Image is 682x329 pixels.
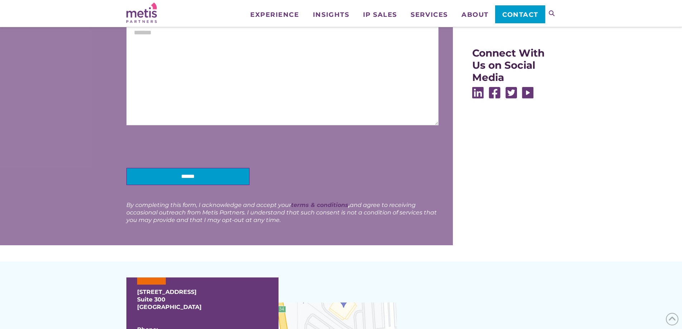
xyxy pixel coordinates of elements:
div: Connect With Us on Social Media [472,47,556,83]
img: Facebook [489,87,500,98]
iframe: reCAPTCHA [126,131,235,159]
em: By completing this form, I acknowledge and accept your and agree to receiving occasional outreach... [126,202,437,223]
span: IP Sales [363,11,397,18]
a: terms & conditions [291,202,348,208]
img: Youtube [522,87,533,98]
strong: Suite 300 [137,296,165,303]
img: Metis Partners [126,3,157,23]
a: Contact [495,5,545,23]
strong: [GEOGRAPHIC_DATA] [137,304,202,310]
img: Twitter [506,87,517,98]
span: Experience [250,11,299,18]
strong: , [291,202,350,208]
img: Linkedin [472,87,484,98]
strong: [STREET_ADDRESS] [137,289,197,295]
span: Contact [502,11,538,18]
span: Insights [313,11,349,18]
span: Services [411,11,448,18]
span: About [461,11,489,18]
span: Back to Top [666,313,678,325]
